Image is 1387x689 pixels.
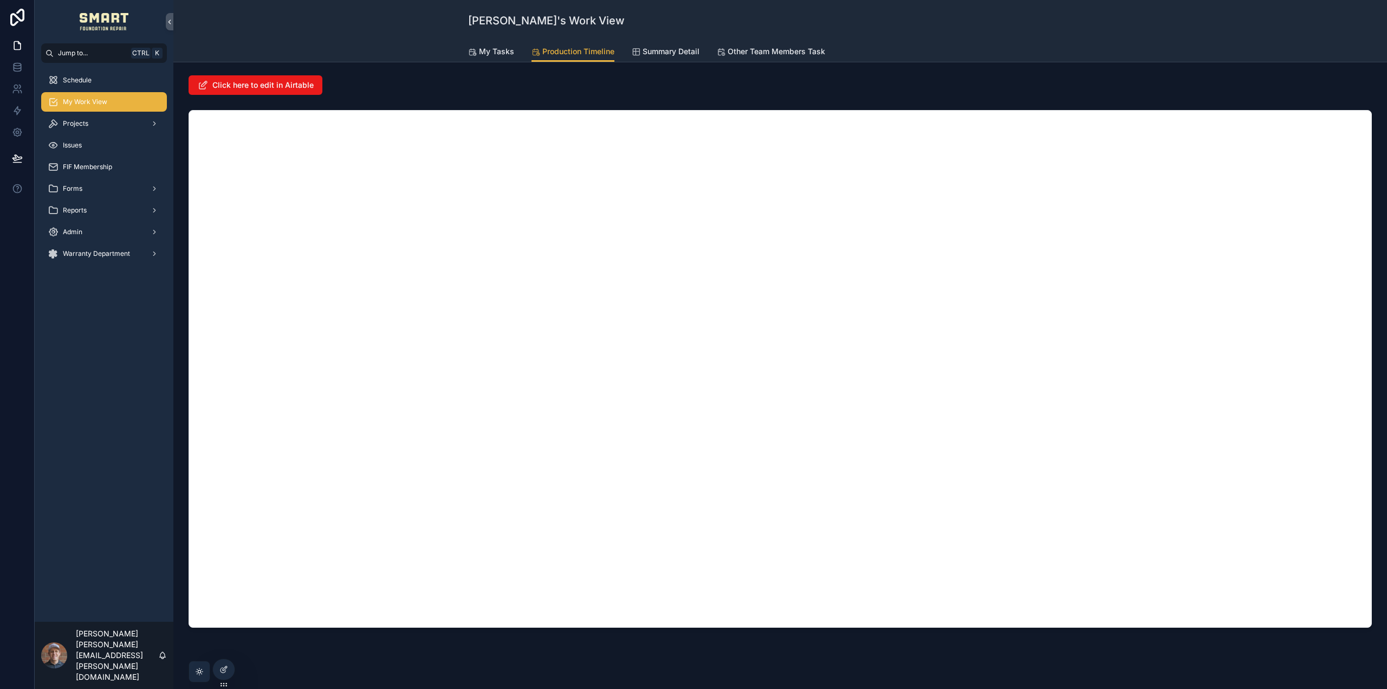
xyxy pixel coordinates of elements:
span: Summary Detail [643,46,699,57]
a: Schedule [41,70,167,90]
span: Schedule [63,76,92,85]
span: Reports [63,206,87,215]
span: Production Timeline [542,46,614,57]
span: K [153,49,161,57]
a: Other Team Members Task [717,42,825,63]
span: Jump to... [58,49,127,57]
span: Ctrl [131,48,151,59]
a: Admin [41,222,167,242]
span: Forms [63,184,82,193]
span: Issues [63,141,82,150]
a: My Work View [41,92,167,112]
span: Admin [63,228,82,236]
a: Issues [41,136,167,155]
a: Reports [41,201,167,220]
div: scrollable content [35,63,173,278]
span: Warranty Department [63,249,130,258]
a: Projects [41,114,167,133]
button: Jump to...CtrlK [41,43,167,63]
h1: [PERSON_NAME]'s Work View [468,13,625,28]
a: Production Timeline [532,42,614,62]
span: Projects [63,119,88,128]
span: My Work View [63,98,107,106]
a: Summary Detail [632,42,699,63]
a: Warranty Department [41,244,167,263]
a: FIF Membership [41,157,167,177]
img: App logo [80,13,129,30]
span: My Tasks [479,46,514,57]
span: Other Team Members Task [728,46,825,57]
span: FIF Membership [63,163,112,171]
span: Click here to edit in Airtable [212,80,314,91]
p: [PERSON_NAME] [PERSON_NAME][EMAIL_ADDRESS][PERSON_NAME][DOMAIN_NAME] [76,628,158,682]
a: My Tasks [468,42,514,63]
a: Forms [41,179,167,198]
button: Click here to edit in Airtable [189,75,322,95]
